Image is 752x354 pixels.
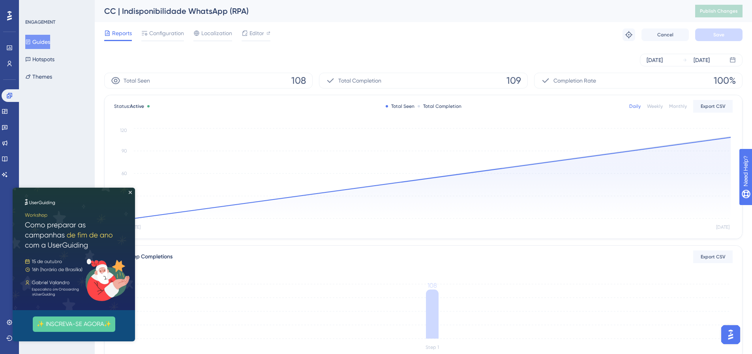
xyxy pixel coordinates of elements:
button: Themes [25,70,52,84]
span: Total Seen [124,76,150,85]
div: Total Seen [386,103,414,109]
button: Export CSV [693,100,733,113]
span: Localization [201,28,232,38]
button: Export CSV [693,250,733,263]
span: Status: [114,103,144,109]
tspan: Step 1 [426,345,439,350]
span: 100% [714,74,736,87]
iframe: UserGuiding AI Assistant Launcher [719,323,743,346]
span: 109 [506,74,521,87]
tspan: 60 [122,171,127,176]
span: Configuration [149,28,184,38]
div: Weekly [647,103,663,109]
div: Monthly [669,103,687,109]
tspan: [DATE] [716,224,729,230]
button: Hotspots [25,52,54,66]
span: Editor [249,28,264,38]
div: CC | Indisponibilidade WhatsApp (RPA) [104,6,675,17]
tspan: 120 [120,128,127,133]
div: Close Preview [116,3,119,6]
div: Daily [629,103,641,109]
span: Save [713,32,724,38]
span: Cancel [657,32,673,38]
button: Cancel [641,28,689,41]
button: ✨ INSCREVA-SE AGORA✨ [20,129,103,144]
span: Export CSV [701,103,726,109]
div: Total Step Completions [114,252,173,262]
div: ENGAGEMENT [25,19,55,25]
span: Total Completion [338,76,381,85]
tspan: 0 [124,336,127,341]
span: 108 [291,74,306,87]
button: Publish Changes [695,5,743,17]
div: [DATE] [694,55,710,65]
span: Export CSV [701,254,726,260]
span: Reports [112,28,132,38]
div: Total Completion [418,103,461,109]
tspan: 90 [122,148,127,154]
button: Save [695,28,743,41]
span: Need Help? [19,2,49,11]
span: Active [130,104,144,109]
div: [DATE] [647,55,663,65]
span: Publish Changes [700,8,738,14]
span: Completion Rate [553,76,596,85]
button: Guides [25,35,50,49]
tspan: 108 [428,282,437,289]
